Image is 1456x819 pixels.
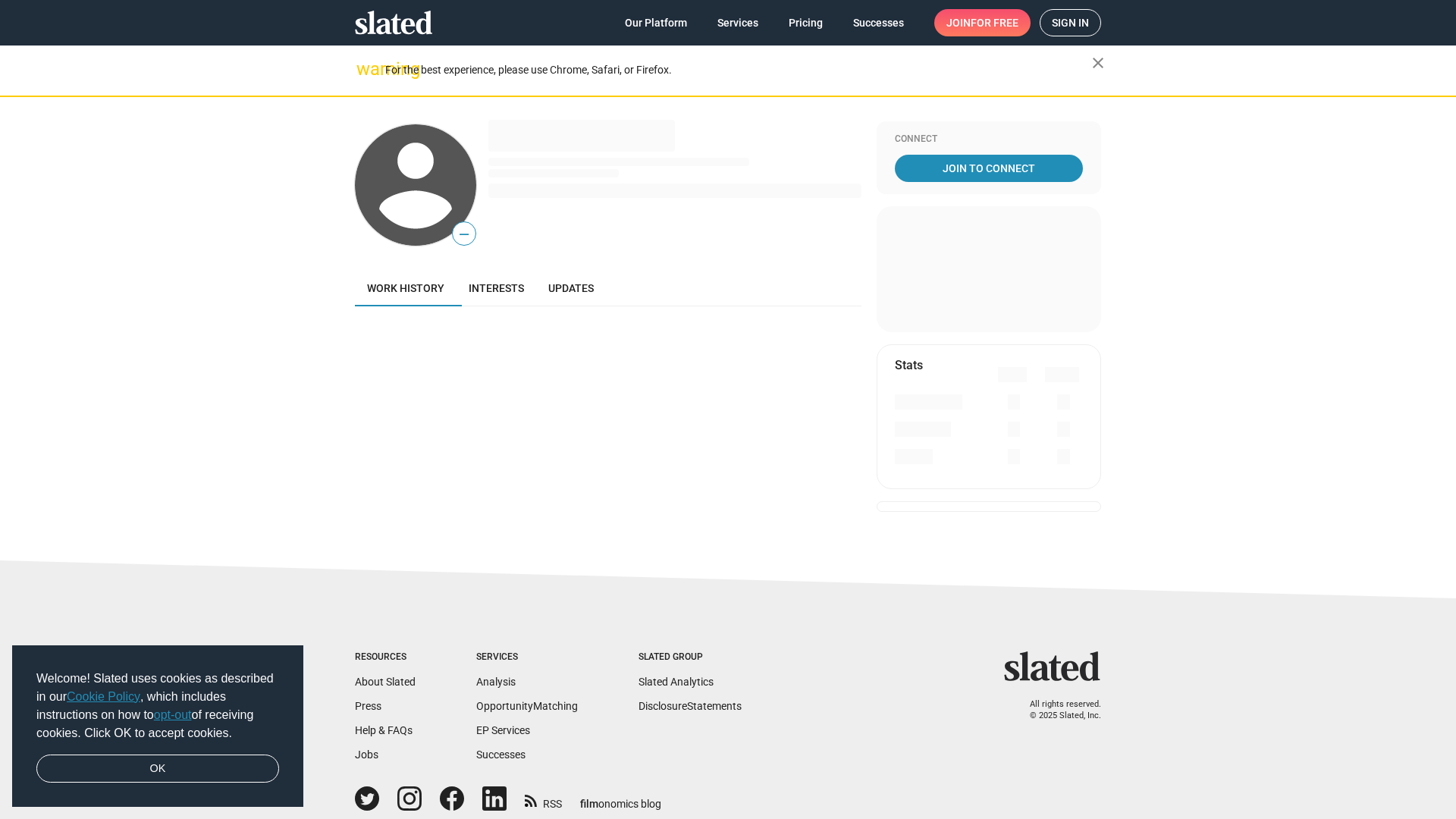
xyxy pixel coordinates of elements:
[67,690,140,703] a: Cookie Policy
[385,60,1092,80] div: For the best experience, please use Chrome, Safari, or Firefox.
[639,651,742,664] div: Slated Group
[1052,10,1089,36] span: Sign in
[934,9,1031,36] a: Joinfor free
[356,60,375,78] mat-icon: warning
[1089,54,1107,72] mat-icon: close
[525,788,562,811] a: RSS
[639,676,714,688] a: Slated Analytics
[625,9,687,36] span: Our Platform
[476,676,516,688] a: Analysis
[36,755,279,783] a: dismiss cookie message
[895,133,1083,146] div: Connect
[548,282,594,294] span: Updates
[476,700,578,712] a: OpportunityMatching
[1040,9,1101,36] a: Sign in
[1014,699,1101,721] p: All rights reserved. © 2025 Slated, Inc.
[895,155,1083,182] a: Join To Connect
[476,651,578,664] div: Services
[613,9,699,36] a: Our Platform
[580,798,598,810] span: film
[717,9,758,36] span: Services
[580,785,661,811] a: filmonomics blog
[841,9,916,36] a: Successes
[367,282,444,294] span: Work history
[476,724,530,736] a: EP Services
[639,700,742,712] a: DisclosureStatements
[355,651,416,664] div: Resources
[777,9,835,36] a: Pricing
[946,9,1018,36] span: Join
[898,155,1080,182] span: Join To Connect
[476,748,526,761] a: Successes
[469,282,524,294] span: Interests
[355,724,413,736] a: Help & FAQs
[457,270,536,306] a: Interests
[355,748,378,761] a: Jobs
[355,270,457,306] a: Work history
[853,9,904,36] span: Successes
[12,645,303,808] div: cookieconsent
[154,708,192,721] a: opt-out
[453,224,475,244] span: —
[536,270,606,306] a: Updates
[895,357,923,373] mat-card-title: Stats
[36,670,279,742] span: Welcome! Slated uses cookies as described in our , which includes instructions on how to of recei...
[705,9,770,36] a: Services
[789,9,823,36] span: Pricing
[971,9,1018,36] span: for free
[355,676,416,688] a: About Slated
[355,700,381,712] a: Press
